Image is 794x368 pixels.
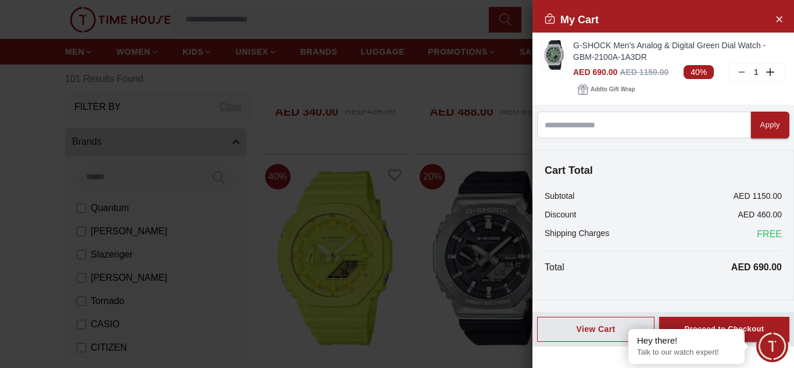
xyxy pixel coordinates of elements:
[752,66,761,78] p: 1
[731,260,782,274] p: AED 690.00
[637,348,736,358] p: Talk to our watch expert!
[545,227,609,241] p: Shipping Charges
[545,260,564,274] p: Total
[547,323,645,335] div: View Cart
[770,9,788,28] button: Close Account
[537,317,654,342] button: View Cart
[545,190,574,202] p: Subtotal
[591,84,635,95] span: Add to Gift Wrap
[751,112,789,138] button: Apply
[544,12,599,28] h2: My Cart
[542,40,566,70] img: ...
[738,209,782,220] p: AED 460.00
[545,209,576,220] p: Discount
[760,119,780,132] div: Apply
[573,40,785,63] a: G-SHOCK Men's Analog & Digital Green Dial Watch - GBM-2100A-1A3DR
[573,81,639,98] button: Addto Gift Wrap
[734,190,782,202] p: AED 1150.00
[620,67,668,77] span: AED 1150.00
[757,227,782,241] span: FREE
[545,162,782,178] h4: Cart Total
[684,323,764,336] div: Proceed to Checkout
[573,67,617,77] span: AED 690.00
[684,65,714,79] span: 40%
[637,335,736,346] div: Hey there!
[659,317,789,342] button: Proceed to Checkout
[756,330,788,362] div: Chat Widget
